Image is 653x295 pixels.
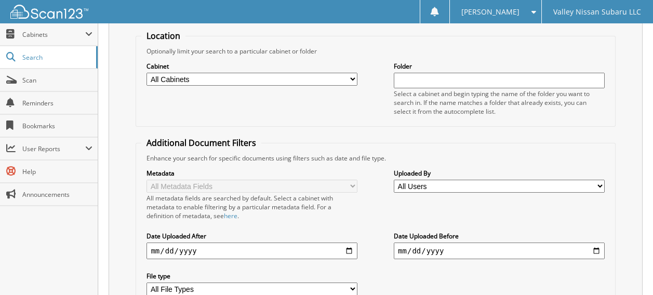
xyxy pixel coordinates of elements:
[224,211,237,220] a: here
[22,53,91,62] span: Search
[394,89,605,116] div: Select a cabinet and begin typing the name of the folder you want to search in. If the name match...
[146,232,357,240] label: Date Uploaded After
[553,9,641,15] span: Valley Nissan Subaru LLC
[22,30,85,39] span: Cabinets
[22,167,92,176] span: Help
[10,5,88,19] img: scan123-logo-white.svg
[601,245,653,295] iframe: Chat Widget
[461,9,519,15] span: [PERSON_NAME]
[394,243,605,259] input: end
[22,99,92,108] span: Reminders
[141,47,609,56] div: Optionally limit your search to a particular cabinet or folder
[394,232,605,240] label: Date Uploaded Before
[22,190,92,199] span: Announcements
[394,62,605,71] label: Folder
[146,243,357,259] input: start
[141,137,261,149] legend: Additional Document Filters
[22,144,85,153] span: User Reports
[394,169,605,178] label: Uploaded By
[141,30,185,42] legend: Location
[146,194,357,220] div: All metadata fields are searched by default. Select a cabinet with metadata to enable filtering b...
[146,169,357,178] label: Metadata
[146,62,357,71] label: Cabinet
[141,154,609,163] div: Enhance your search for specific documents using filters such as date and file type.
[22,76,92,85] span: Scan
[146,272,357,280] label: File type
[22,122,92,130] span: Bookmarks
